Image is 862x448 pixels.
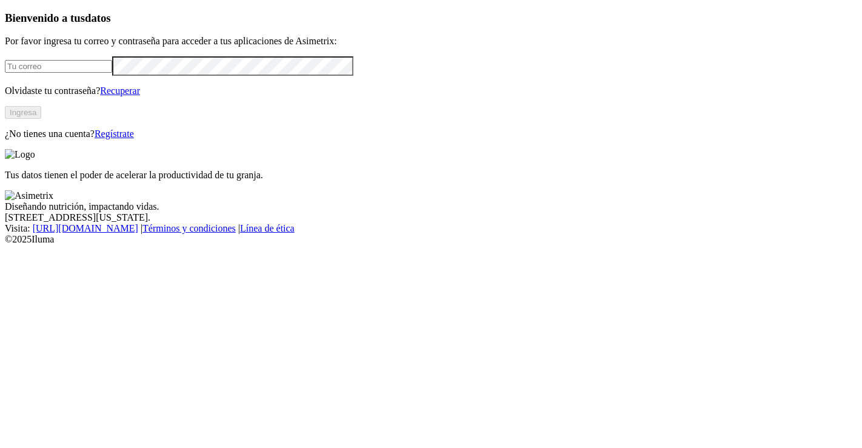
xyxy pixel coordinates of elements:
p: Por favor ingresa tu correo y contraseña para acceder a tus aplicaciones de Asimetrix: [5,36,857,47]
img: Asimetrix [5,190,53,201]
a: Recuperar [100,85,140,96]
a: Regístrate [95,129,134,139]
p: Tus datos tienen el poder de acelerar la productividad de tu granja. [5,170,857,181]
div: Diseñando nutrición, impactando vidas. [5,201,857,212]
input: Tu correo [5,60,112,73]
div: Visita : | | [5,223,857,234]
a: Línea de ética [240,223,295,233]
p: ¿No tienes una cuenta? [5,129,857,139]
button: Ingresa [5,106,41,119]
p: Olvidaste tu contraseña? [5,85,857,96]
img: Logo [5,149,35,160]
div: [STREET_ADDRESS][US_STATE]. [5,212,857,223]
a: [URL][DOMAIN_NAME] [33,223,138,233]
a: Términos y condiciones [142,223,236,233]
span: datos [85,12,111,24]
div: © 2025 Iluma [5,234,857,245]
h3: Bienvenido a tus [5,12,857,25]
